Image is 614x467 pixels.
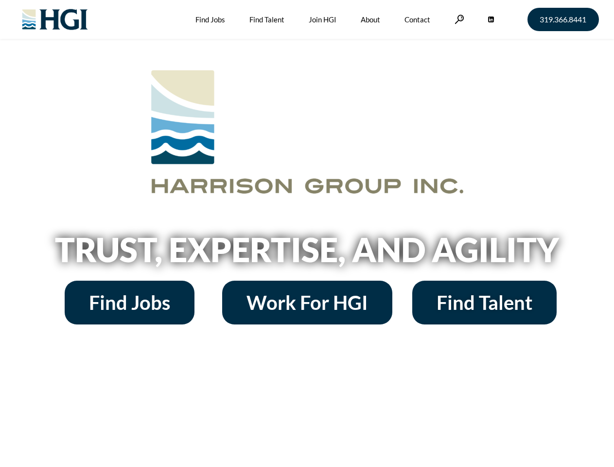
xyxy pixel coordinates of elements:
a: Work For HGI [222,281,392,324]
a: Find Jobs [65,281,194,324]
span: Find Talent [437,293,532,312]
span: 319.366.8441 [540,16,586,23]
a: Search [455,15,464,24]
span: Work For HGI [246,293,368,312]
span: Find Jobs [89,293,170,312]
h2: Trust, Expertise, and Agility [30,233,584,266]
a: Find Talent [412,281,557,324]
a: 319.366.8441 [527,8,599,31]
